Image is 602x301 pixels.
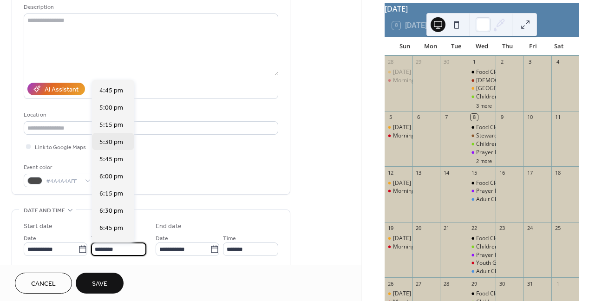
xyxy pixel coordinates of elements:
[468,149,496,157] div: Prayer Meeting
[385,243,412,251] div: Morning Worship
[46,177,80,186] span: #4A4A4AFF
[385,132,412,140] div: Morning Worship
[24,163,93,172] div: Event color
[92,279,107,289] span: Save
[385,187,412,195] div: Morning Worship
[468,187,496,195] div: Prayer Meeting
[476,268,505,275] div: Adult Choir
[385,179,412,187] div: Sunday School
[99,189,123,199] span: 6:15 pm
[476,235,506,242] div: Food Closet
[24,222,52,231] div: Start date
[385,290,412,298] div: Sunday School
[24,110,276,120] div: Location
[15,273,72,294] button: Cancel
[526,114,533,121] div: 10
[526,59,533,65] div: 3
[554,225,561,232] div: 25
[468,290,496,298] div: Food Closet
[526,225,533,232] div: 24
[471,114,478,121] div: 8
[476,132,531,140] div: Stewardship Meeting
[393,179,430,187] div: [DATE] School
[393,132,438,140] div: Morning Worship
[156,234,168,243] span: Date
[91,234,104,243] span: Time
[476,77,558,85] div: [DEMOGRAPHIC_DATA] Council
[469,37,495,56] div: Wed
[526,169,533,176] div: 17
[498,114,505,121] div: 9
[76,273,124,294] button: Save
[24,206,65,216] span: Date and time
[415,169,422,176] div: 13
[554,169,561,176] div: 18
[415,225,422,232] div: 20
[476,187,516,195] div: Prayer Meeting
[468,124,496,131] div: Food Closet
[99,172,123,182] span: 6:00 pm
[45,85,79,95] div: AI Assistant
[385,235,412,242] div: Sunday School
[520,37,546,56] div: Fri
[443,280,450,287] div: 28
[443,225,450,232] div: 21
[468,268,496,275] div: Adult Choir
[387,169,394,176] div: 12
[471,225,478,232] div: 22
[393,77,438,85] div: Morning Worship
[418,37,443,56] div: Mon
[468,251,496,259] div: Prayer Meeting
[393,187,438,195] div: Morning Worship
[554,114,561,121] div: 11
[24,234,36,243] span: Date
[476,259,509,267] div: Youth Group
[468,77,496,85] div: Church Council
[476,179,506,187] div: Food Closet
[31,279,56,289] span: Cancel
[472,101,496,109] button: 3 more
[393,235,430,242] div: [DATE] School
[99,86,123,96] span: 4:45 pm
[393,243,438,251] div: Morning Worship
[471,280,478,287] div: 29
[443,169,450,176] div: 14
[393,290,430,298] div: [DATE] School
[476,68,506,76] div: Food Closet
[443,114,450,121] div: 7
[392,37,418,56] div: Sun
[498,169,505,176] div: 16
[99,103,123,113] span: 5:00 pm
[495,37,520,56] div: Thu
[393,124,430,131] div: [DATE] School
[99,241,123,250] span: 7:00 pm
[476,196,505,203] div: Adult Choir
[387,280,394,287] div: 26
[385,124,412,131] div: Sunday School
[554,59,561,65] div: 4
[99,155,123,164] span: 5:45 pm
[471,169,478,176] div: 15
[387,225,394,232] div: 19
[99,223,123,233] span: 6:45 pm
[387,59,394,65] div: 28
[468,68,496,76] div: Food Closet
[415,280,422,287] div: 27
[554,280,561,287] div: 1
[468,235,496,242] div: Food Closet
[498,59,505,65] div: 2
[468,196,496,203] div: Adult Choir
[468,85,496,92] div: Filling Station
[99,137,123,147] span: 5:30 pm
[546,37,572,56] div: Sat
[476,149,516,157] div: Prayer Meeting
[415,59,422,65] div: 29
[468,132,496,140] div: Stewardship Meeting
[443,37,469,56] div: Tue
[156,222,182,231] div: End date
[476,243,527,251] div: Children's Activities
[385,77,412,85] div: Morning Worship
[99,206,123,216] span: 6:30 pm
[468,140,496,148] div: Children's Activities
[468,179,496,187] div: Food Closet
